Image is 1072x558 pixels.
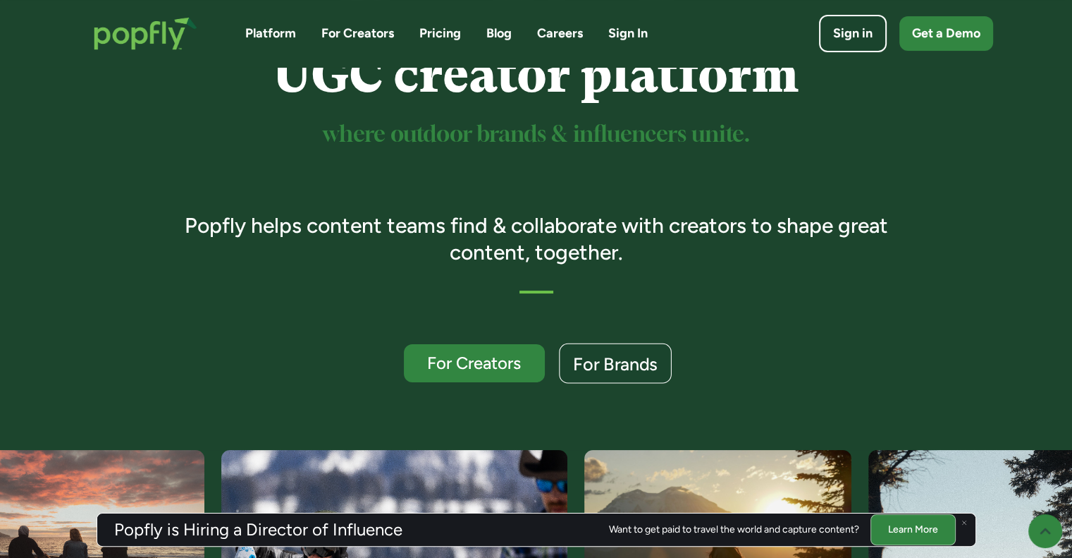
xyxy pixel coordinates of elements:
div: Get a Demo [912,25,980,42]
a: Learn More [870,514,956,545]
div: For Creators [417,354,532,372]
a: For Creators [321,25,394,42]
a: For Brands [559,344,672,384]
div: Want to get paid to travel the world and capture content? [609,524,859,535]
a: Careers [537,25,583,42]
h3: Popfly helps content teams find & collaborate with creators to shape great content, together. [164,212,908,265]
a: Sign in [819,15,887,52]
a: Pricing [419,25,461,42]
a: For Creators [404,344,545,382]
a: Platform [245,25,296,42]
div: Sign in [833,25,873,42]
h3: Popfly is Hiring a Director of Influence [114,521,402,538]
a: Blog [486,25,512,42]
a: Get a Demo [899,16,993,51]
sup: where outdoor brands & influencers unite. [323,124,750,146]
a: home [80,3,211,64]
div: For Brands [573,355,658,373]
a: Sign In [608,25,648,42]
